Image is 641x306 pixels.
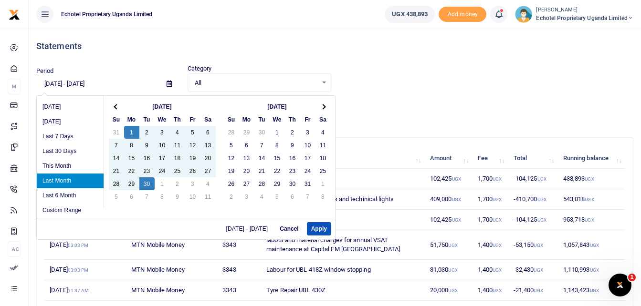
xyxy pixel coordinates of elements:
th: [DATE] [239,100,315,113]
label: Period [36,66,54,76]
td: 27 [239,177,254,190]
th: Su [109,113,124,126]
small: UGX [493,267,502,273]
small: UGX [493,176,502,182]
th: Fr [185,113,200,126]
td: 23 [139,164,155,177]
td: 18 [170,152,185,164]
td: 4 [315,126,331,139]
small: 03:03 PM [68,243,89,248]
td: 1,400 [473,260,508,280]
td: 2 [285,126,300,139]
td: 7 [139,190,155,203]
td: 21 [254,164,270,177]
span: Echotel Proprietary Uganda Limited [57,10,156,19]
td: 29 [124,177,139,190]
small: UGX [537,176,546,182]
a: Add money [439,10,486,17]
li: Last 7 Days [37,129,104,144]
th: Total: activate to sort column ascending [508,148,558,169]
small: UGX [493,288,502,293]
td: 4 [200,177,216,190]
td: 14 [109,152,124,164]
td: MTN Mobile Money [126,280,217,301]
th: Sa [200,113,216,126]
td: -32,430 [508,260,558,280]
label: Category [188,64,212,73]
small: UGX [493,243,502,248]
td: 8 [155,190,170,203]
td: 15 [124,152,139,164]
td: [DATE] [44,280,126,301]
td: -410,700 [508,189,558,210]
span: UGX 438,893 [392,10,428,19]
td: 19 [224,164,239,177]
td: 28 [224,126,239,139]
td: 22 [124,164,139,177]
th: Memo: activate to sort column ascending [261,148,425,169]
small: UGX [585,176,594,182]
td: labour and material charges for annual VSAT maintenance at Capital FM [GEOGRAPHIC_DATA] [261,230,425,260]
th: Th [285,113,300,126]
li: Ac [8,241,21,257]
small: UGX [448,267,457,273]
td: 3 [185,177,200,190]
td: 10 [300,139,315,152]
td: 15 [270,152,285,164]
td: MTN Mobile Money [126,260,217,280]
td: 17 [155,152,170,164]
button: Cancel [275,222,303,235]
td: 1 [155,177,170,190]
td: 10 [155,139,170,152]
small: UGX [448,288,457,293]
td: 18 [315,152,331,164]
td: 14 [254,152,270,164]
td: Labour for UBL 418Z window stopping [261,260,425,280]
a: UGX 438,893 [385,6,435,23]
td: 12 [185,139,200,152]
td: 8 [270,139,285,152]
td: 5 [185,126,200,139]
small: UGX [452,197,461,202]
td: 28 [109,177,124,190]
td: 26 [185,164,200,177]
th: Tu [254,113,270,126]
small: UGX [493,197,502,202]
td: 11 [315,139,331,152]
small: UGX [585,217,594,223]
th: Sa [315,113,331,126]
th: We [270,113,285,126]
td: 953,718 [558,210,626,230]
td: Tyre Repair UBL 430Z [261,280,425,301]
th: Fee: activate to sort column ascending [473,148,508,169]
td: 30 [285,177,300,190]
button: Apply [307,222,331,235]
td: 23 [285,164,300,177]
li: This Month [37,159,104,173]
td: 3 [155,126,170,139]
small: UGX [590,243,599,248]
th: Th [170,113,185,126]
td: 31 [109,126,124,139]
td: 30 [254,126,270,139]
li: Toup your wallet [439,7,486,22]
small: 11:37 AM [68,288,89,293]
span: Add money [439,7,486,22]
td: 3343 [217,260,261,280]
td: 102,425 [425,169,473,189]
li: Last 30 Days [37,144,104,159]
th: Tu [139,113,155,126]
span: Echotel Proprietary Uganda Limited [536,14,633,22]
td: 17 [300,152,315,164]
td: [DATE] [44,230,126,260]
td: 1,143,423 [558,280,626,301]
th: Su [224,113,239,126]
td: 409,000 [425,189,473,210]
small: UGX [534,288,543,293]
td: 16 [139,152,155,164]
td: 1,057,843 [558,230,626,260]
li: Last Month [37,173,104,188]
td: MTN Mobile Money [126,230,217,260]
td: 16 [285,152,300,164]
td: 1,110,993 [558,260,626,280]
